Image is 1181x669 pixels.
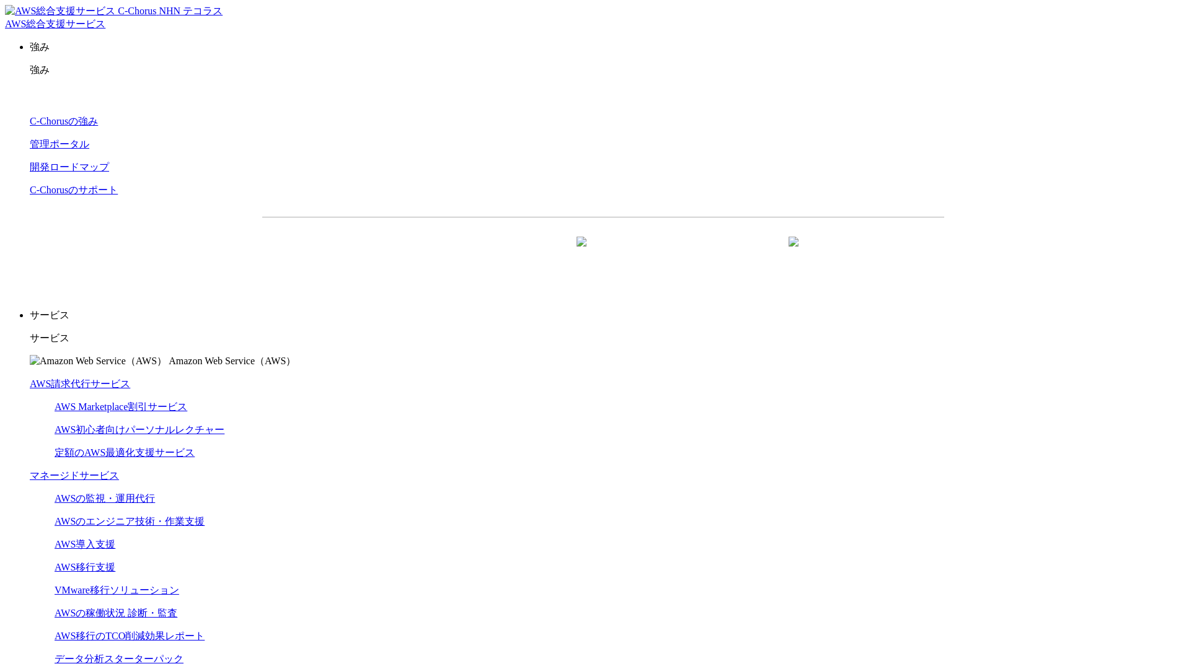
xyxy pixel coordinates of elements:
a: AWSの監視・運用代行 [55,493,155,504]
p: 強み [30,41,1176,54]
a: AWS総合支援サービス C-Chorus NHN テコラスAWS総合支援サービス [5,6,223,29]
p: サービス [30,332,1176,345]
a: AWS請求代行サービス [30,378,130,389]
span: Amazon Web Service（AWS） [169,356,296,366]
img: Amazon Web Service（AWS） [30,355,167,368]
a: 定額のAWS最適化支援サービス [55,447,195,458]
img: 矢印 [789,237,798,269]
a: データ分析スターターパック [55,654,184,664]
a: C-Chorusのサポート [30,185,118,195]
a: 開発ロードマップ [30,162,109,172]
img: AWS総合支援サービス C-Chorus [5,5,157,18]
a: VMware移行ソリューション [55,585,179,595]
a: AWS導入支援 [55,539,115,549]
a: まずは相談する [609,237,809,268]
a: 管理ポータル [30,139,89,149]
a: AWSの稼働状況 診断・監査 [55,608,177,618]
a: AWS移行のTCO削減効果レポート [55,631,205,641]
p: 強み [30,64,1176,77]
a: AWS移行支援 [55,562,115,572]
a: 資料を請求する [397,237,597,268]
a: マネージドサービス [30,470,119,481]
img: 矢印 [577,237,586,269]
p: サービス [30,309,1176,322]
a: C-Chorusの強み [30,116,98,126]
a: AWS Marketplace割引サービス [55,401,187,412]
a: AWS初心者向けパーソナルレクチャー [55,424,224,435]
a: AWSのエンジニア技術・作業支援 [55,516,205,527]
